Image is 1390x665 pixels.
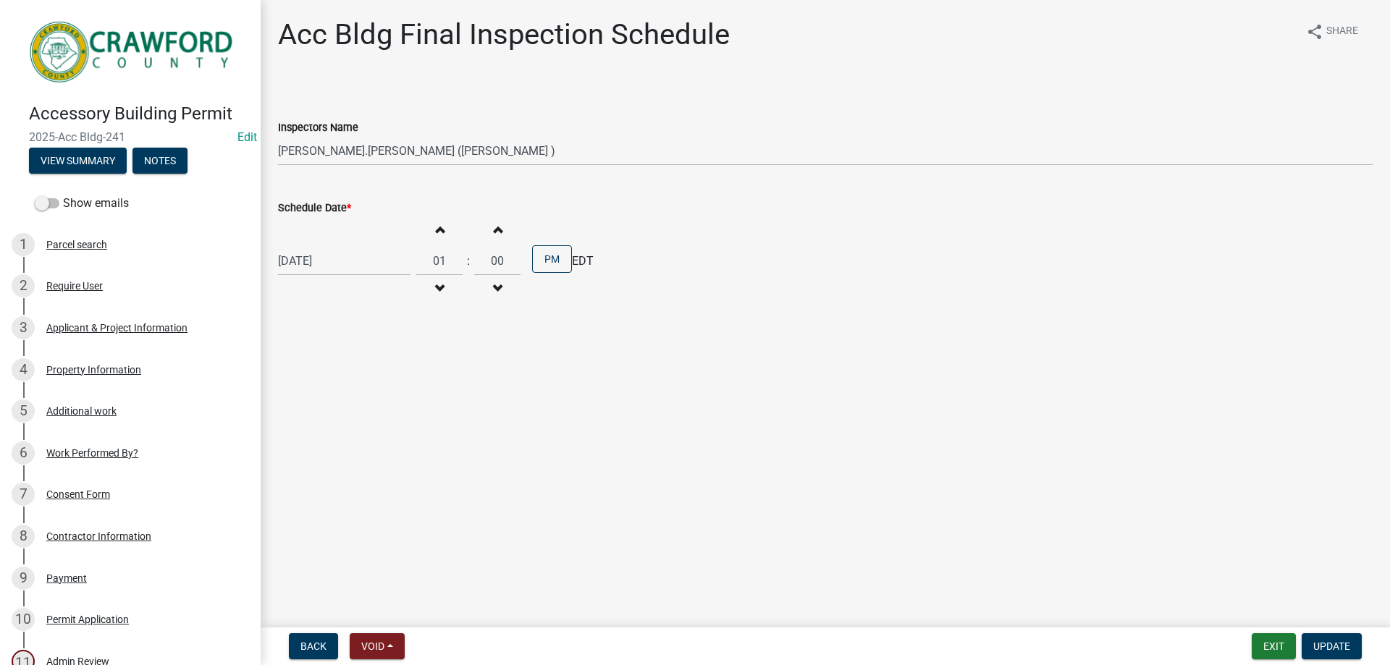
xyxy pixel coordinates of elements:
span: 2025-Acc Bldg-241 [29,130,232,144]
button: shareShare [1294,17,1370,46]
button: Void [350,633,405,659]
div: 2 [12,274,35,297]
div: Property Information [46,365,141,375]
button: Exit [1252,633,1296,659]
a: Edit [237,130,257,144]
label: Inspectors Name [278,123,358,133]
span: Void [361,640,384,652]
span: Update [1313,640,1350,652]
i: share [1306,23,1323,41]
wm-modal-confirm: Notes [132,156,188,167]
div: 3 [12,316,35,339]
div: 1 [12,233,35,256]
h1: Acc Bldg Final Inspection Schedule [278,17,730,52]
div: : [463,253,474,270]
div: 7 [12,483,35,506]
div: 6 [12,441,35,465]
div: 9 [12,567,35,590]
div: Additional work [46,406,117,416]
div: Contractor Information [46,531,151,541]
input: Minutes [474,246,521,276]
button: View Summary [29,148,127,174]
div: Work Performed By? [46,448,138,458]
div: 8 [12,525,35,548]
button: Notes [132,148,188,174]
span: EDT [572,253,594,270]
wm-modal-confirm: Summary [29,156,127,167]
div: 10 [12,608,35,631]
button: Update [1302,633,1362,659]
span: Back [300,640,327,652]
h4: Accessory Building Permit [29,103,249,124]
div: Applicant & Project Information [46,323,188,333]
label: Schedule Date [278,203,351,213]
button: Back [289,633,338,659]
button: PM [532,245,572,273]
input: Hours [416,246,463,276]
div: Permit Application [46,614,129,624]
wm-modal-confirm: Edit Application Number [237,130,257,144]
div: Require User [46,281,103,291]
div: Parcel search [46,240,107,250]
span: Share [1326,23,1358,41]
div: Consent Form [46,489,110,499]
img: Crawford County, Georgia [29,15,237,88]
input: mm/dd/yyyy [278,246,410,276]
label: Show emails [35,195,129,212]
div: Payment [46,573,87,583]
div: 4 [12,358,35,381]
div: 5 [12,399,35,423]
